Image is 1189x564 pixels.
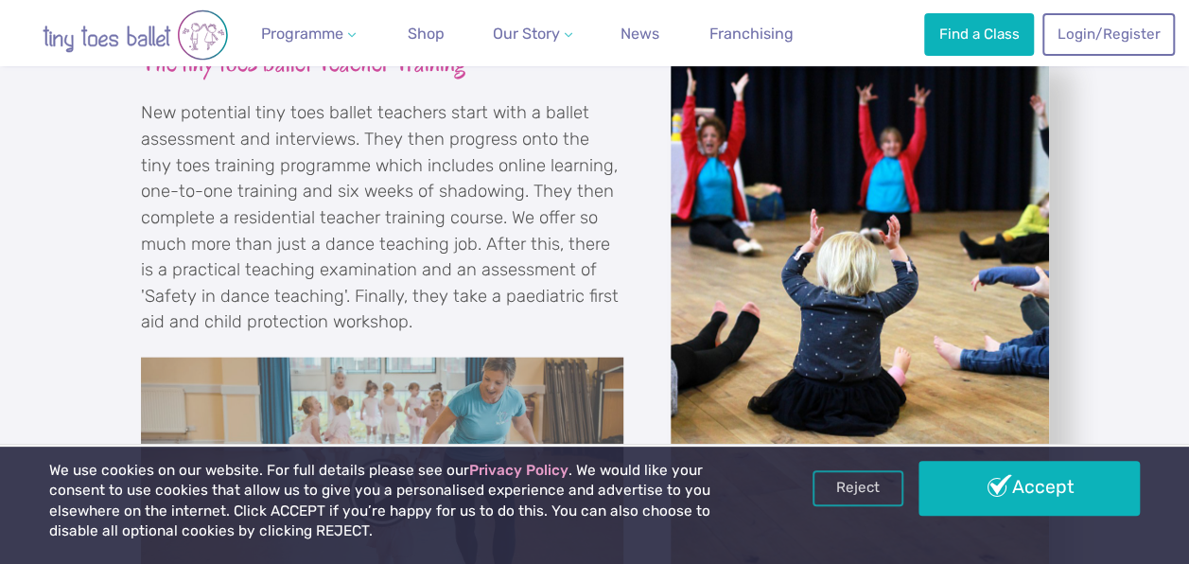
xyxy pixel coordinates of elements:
img: tiny toes ballet [22,9,249,61]
a: Find a Class [924,13,1034,55]
h3: The tiny toes ballet Teacher Training [141,45,623,80]
span: Programme [261,25,343,43]
a: Franchising [702,15,801,53]
a: News [613,15,667,53]
a: Accept [918,461,1140,516]
a: Login/Register [1042,13,1175,55]
span: Our Story [493,25,560,43]
a: Programme [254,15,363,53]
span: News [621,25,659,43]
span: Franchising [709,25,794,43]
a: Our Story [485,15,580,53]
p: New potential tiny toes ballet teachers start with a ballet assessment and interviews. They then ... [141,100,623,335]
a: Reject [813,470,903,506]
p: We use cookies on our website. For full details please see our . We would like your consent to us... [49,461,759,542]
a: Shop [400,15,452,53]
span: Shop [408,25,445,43]
a: Privacy Policy [469,462,568,479]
